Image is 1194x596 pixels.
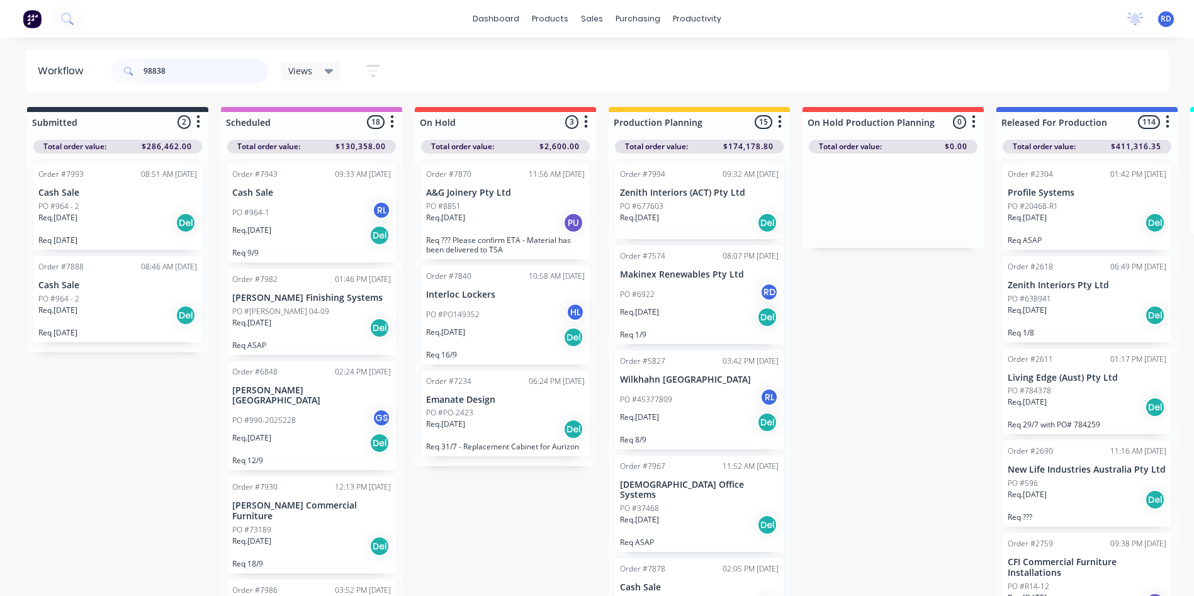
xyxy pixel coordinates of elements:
p: PO #R14-12 [1008,581,1049,592]
div: RL [372,201,391,220]
div: 09:38 PM [DATE] [1110,538,1166,549]
p: Cash Sale [38,188,197,198]
div: 03:42 PM [DATE] [723,356,779,367]
span: RD [1161,13,1171,25]
p: A&G Joinery Pty Ltd [426,188,585,198]
div: Order #7967 [620,461,665,472]
p: Req. [DATE] [1008,212,1047,223]
div: 03:52 PM [DATE] [335,585,391,596]
p: PO #596 [1008,478,1038,489]
div: Del [176,213,196,233]
p: PO #[PERSON_NAME] 04-09 [232,306,329,317]
div: Order #7986 [232,585,278,596]
div: Order #5827 [620,356,665,367]
div: 09:33 AM [DATE] [335,169,391,180]
div: products [526,9,575,28]
a: dashboard [466,9,526,28]
div: 09:32 AM [DATE] [723,169,779,180]
div: Del [1145,305,1165,325]
div: Order #7840 [426,271,471,282]
div: Del [369,318,390,338]
div: Order #799308:51 AM [DATE]Cash SalePO #964 - 2Req.[DATE]DelReq [DATE] [33,164,202,250]
p: [PERSON_NAME] [GEOGRAPHIC_DATA] [232,385,391,407]
div: 06:49 PM [DATE] [1110,261,1166,273]
div: Order #7943 [232,169,278,180]
span: Total order value: [431,141,494,152]
div: RL [760,388,779,407]
div: Order #261806:49 PM [DATE]Zenith Interiors Pty LtdPO #638941Req.[DATE]DelReq 1/8 [1003,256,1171,342]
div: 11:52 AM [DATE] [723,461,779,472]
p: Req 9/9 [232,248,391,257]
p: PO #37468 [620,503,659,514]
div: 01:17 PM [DATE] [1110,354,1166,365]
p: Req. [DATE] [38,305,77,316]
div: Order #723406:24 PM [DATE]Emanate DesignPO #PO-2423Req.[DATE]DelReq 31/7 - Replacement Cabinet fo... [421,371,590,457]
p: CFI Commercial Furniture Installations [1008,557,1166,578]
p: Cash Sale [232,188,391,198]
div: Order #2759 [1008,538,1053,549]
span: $174,178.80 [723,141,774,152]
p: Req 18/9 [232,559,391,568]
span: Total order value: [819,141,882,152]
div: Del [1145,213,1165,233]
p: PO #6922 [620,289,655,300]
div: HL [566,303,585,322]
div: Workflow [38,64,89,79]
div: Del [176,305,196,325]
div: Order #7574 [620,250,665,262]
div: Order #269011:16 AM [DATE]New Life Industries Australia Pty LtdPO #596Req.[DATE]DelReq ??? [1003,441,1171,527]
div: productivity [667,9,728,28]
p: Req. [DATE] [1008,396,1047,408]
span: $2,600.00 [539,141,580,152]
div: 01:46 PM [DATE] [335,274,391,285]
div: GS [372,408,391,427]
p: PO #784378 [1008,385,1051,396]
div: 08:46 AM [DATE] [141,261,197,273]
div: Order #261101:17 PM [DATE]Living Edge (Aust) Pty LtdPO #784378Req.[DATE]DelReq 29/7 with PO# 784259 [1003,349,1171,435]
p: PO #990-2025228 [232,415,296,426]
p: Req 16/9 [426,350,585,359]
p: Profile Systems [1008,188,1166,198]
p: PO #964-1 [232,207,269,218]
p: Req. [DATE] [620,212,659,223]
div: Order #2690 [1008,446,1053,457]
p: Req. [DATE] [620,306,659,318]
div: Order #788808:46 AM [DATE]Cash SalePO #964 - 2Req.[DATE]DelReq [DATE] [33,256,202,342]
span: Total order value: [625,141,688,152]
div: 02:05 PM [DATE] [723,563,779,575]
p: Req ASAP [620,537,779,547]
p: [DEMOGRAPHIC_DATA] Office Systems [620,480,779,501]
div: Order #784010:58 AM [DATE]Interloc LockersPO #PO149352HLReq.[DATE]DelReq 16/9 [421,266,590,364]
div: Order #787011:56 AM [DATE]A&G Joinery Pty LtdPO #8851Req.[DATE]PUReq ??? Please confirm ETA - Mat... [421,164,590,259]
div: Order #7994 [620,169,665,180]
div: Order #684802:24 PM [DATE][PERSON_NAME] [GEOGRAPHIC_DATA]PO #990-2025228GSReq.[DATE]DelReq 12/9 [227,361,396,471]
p: Req. [DATE] [232,317,271,329]
p: Req. [DATE] [1008,305,1047,316]
div: Order #2304 [1008,169,1053,180]
p: Req. [DATE] [426,212,465,223]
p: PO #677603 [620,201,663,212]
div: Del [563,419,583,439]
p: Req. [DATE] [232,432,271,444]
div: Order #757408:07 PM [DATE]Makinex Renewables Pty LtdPO #6922RDReq.[DATE]DelReq 1/9 [615,245,784,344]
div: Order #582703:42 PM [DATE]Wilkhahn [GEOGRAPHIC_DATA]PO #45377809RLReq.[DATE]DelReq 8/9 [615,351,784,449]
div: 10:58 AM [DATE] [529,271,585,282]
p: Interloc Lockers [426,290,585,300]
span: Total order value: [43,141,106,152]
p: Living Edge (Aust) Pty Ltd [1008,373,1166,383]
div: Order #230401:42 PM [DATE]Profile SystemsPO #20468-R1Req.[DATE]DelReq ASAP [1003,164,1171,250]
input: Search for orders... [144,59,268,84]
span: Total order value: [1013,141,1076,152]
p: Req ASAP [232,340,391,350]
p: PO #8851 [426,201,461,212]
div: Order #6848 [232,366,278,378]
p: Zenith Interiors Pty Ltd [1008,280,1166,291]
div: Del [757,412,777,432]
p: PO #PO149352 [426,309,480,320]
p: [PERSON_NAME] Commercial Furniture [232,500,391,522]
div: Del [369,225,390,245]
div: Del [369,536,390,556]
div: Order #796711:52 AM [DATE][DEMOGRAPHIC_DATA] Office SystemsPO #37468Req.[DATE]DelReq ASAP [615,456,784,553]
span: $0.00 [945,141,967,152]
span: Total order value: [237,141,300,152]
